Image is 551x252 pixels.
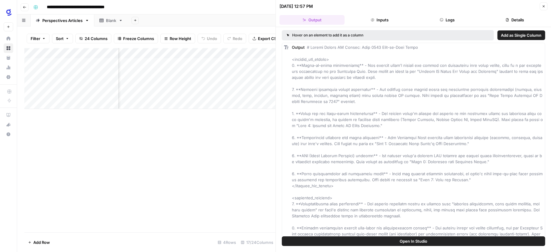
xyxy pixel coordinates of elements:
[31,36,40,42] span: Filter
[497,30,545,40] button: Add as Single Column
[287,33,426,38] div: Hover on an element to add it as a column
[207,36,217,42] span: Undo
[282,236,545,246] button: Open In Studio
[4,120,13,129] button: What's new?
[233,36,242,42] span: Redo
[280,3,313,9] div: [DATE] 12:57 PM
[280,15,345,25] button: Output
[4,110,13,120] a: AirOps Academy
[170,36,191,42] span: Row Height
[501,32,541,38] span: Add as Single Column
[258,36,279,42] span: Export CSV
[123,36,154,42] span: Freeze Columns
[24,238,53,247] button: Add Row
[106,17,116,23] div: Blank
[4,72,13,82] a: Settings
[415,15,480,25] button: Logs
[238,238,276,247] div: 17/24 Columns
[94,14,128,26] a: Blank
[4,63,13,72] a: Usage
[223,34,246,43] button: Redo
[4,34,13,43] a: Home
[31,14,94,26] a: Perspectives Articles
[27,34,50,43] button: Filter
[4,129,13,139] button: Help + Support
[347,15,412,25] button: Inputs
[292,45,304,50] span: Output
[4,43,13,53] a: Browse
[198,34,221,43] button: Undo
[4,7,14,18] img: Glean SEO Ops Logo
[400,238,427,244] span: Open In Studio
[4,5,13,20] button: Workspace: Glean SEO Ops
[4,53,13,63] a: Your Data
[85,36,107,42] span: 24 Columns
[160,34,195,43] button: Row Height
[75,34,111,43] button: 24 Columns
[215,238,238,247] div: 4 Rows
[52,34,73,43] button: Sort
[482,15,547,25] button: Details
[249,34,283,43] button: Export CSV
[114,34,158,43] button: Freeze Columns
[56,36,64,42] span: Sort
[42,17,83,23] div: Perspectives Articles
[33,239,50,245] span: Add Row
